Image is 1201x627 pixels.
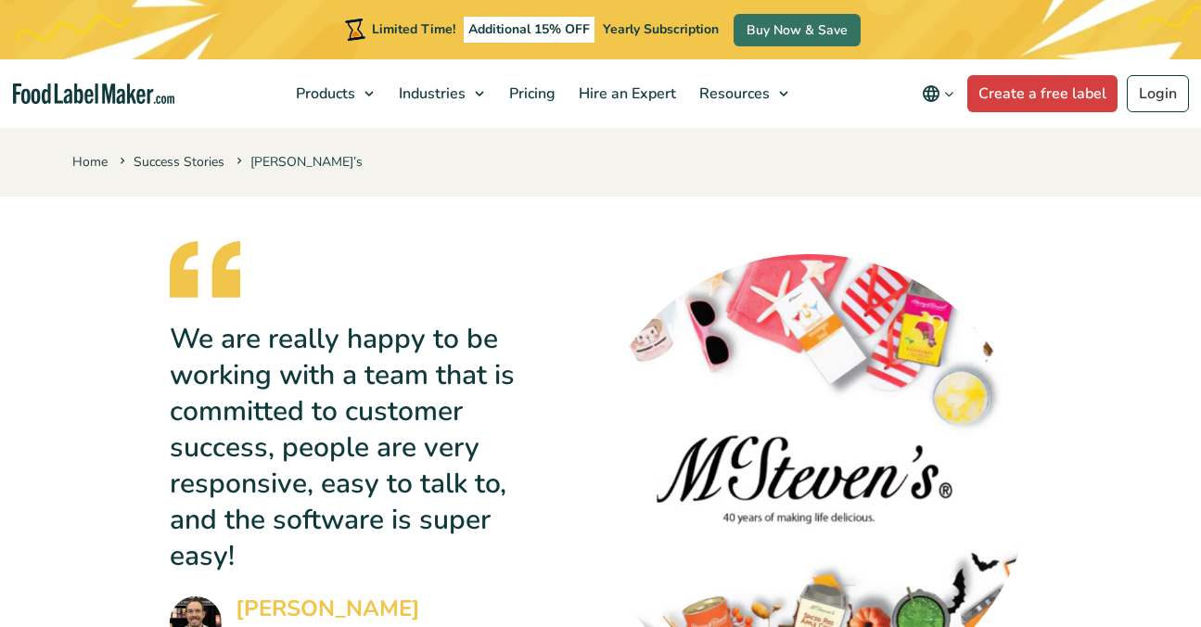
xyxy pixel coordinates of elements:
[603,20,719,38] span: Yearly Subscription
[464,17,594,43] span: Additional 15% OFF
[290,83,357,104] span: Products
[694,83,772,104] span: Resources
[236,597,420,620] cite: [PERSON_NAME]
[388,59,493,128] a: Industries
[504,83,557,104] span: Pricing
[134,153,224,171] a: Success Stories
[170,321,543,574] p: We are really happy to be working with a team that is committed to customer success, people are v...
[393,83,467,104] span: Industries
[233,153,363,171] span: [PERSON_NAME]’s
[372,20,455,38] span: Limited Time!
[498,59,563,128] a: Pricing
[568,59,684,128] a: Hire an Expert
[909,75,967,112] button: Change language
[734,14,861,46] a: Buy Now & Save
[573,83,678,104] span: Hire an Expert
[688,59,798,128] a: Resources
[285,59,383,128] a: Products
[13,83,174,105] a: Food Label Maker homepage
[967,75,1118,112] a: Create a free label
[72,153,108,171] a: Home
[1127,75,1189,112] a: Login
